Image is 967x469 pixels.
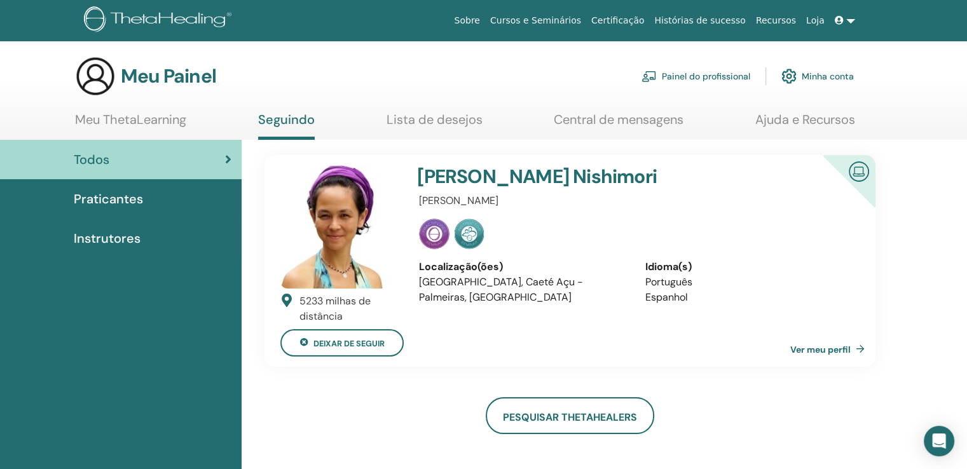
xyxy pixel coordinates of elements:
img: generic-user-icon.jpg [75,56,116,97]
a: Minha conta [781,62,854,90]
font: Loja [806,15,825,25]
font: Certificação [591,15,644,25]
font: Ajuda e Recursos [755,111,855,128]
font: Praticantes [74,191,143,207]
img: chalkboard-teacher.svg [641,71,657,82]
font: 5233 [299,294,323,308]
font: Lista de desejos [387,111,483,128]
font: Meu ThetaLearning [75,111,186,128]
font: Pesquisar ThetaHealers [503,410,637,423]
img: logo.png [84,6,236,35]
a: Ver meu perfil [790,336,870,362]
font: Espanhol [645,290,688,304]
font: Instrutores [74,230,141,247]
font: Ver meu perfil [790,344,851,355]
font: Cursos e Seminários [490,15,581,25]
a: Cursos e Seminários [485,9,586,32]
font: Meu Painel [121,64,216,88]
div: Instrutor Online Certificado [802,155,875,228]
font: Localização(ões) [419,260,503,273]
font: Minha conta [802,71,854,83]
font: Seguindo [258,111,315,128]
a: Histórias de sucesso [649,9,750,32]
font: milhas de distância [299,294,371,323]
font: Português [645,275,692,289]
font: Painel do profissional [662,71,750,83]
div: Open Intercom Messenger [924,426,954,456]
a: Recursos [751,9,801,32]
font: Todos [74,151,109,168]
a: Painel do profissional [641,62,750,90]
img: cog.svg [781,65,797,87]
a: Sobre [449,9,484,32]
font: [GEOGRAPHIC_DATA], Caeté Açu - Palmeiras, [GEOGRAPHIC_DATA] [419,275,583,304]
a: Seguindo [258,112,315,140]
font: Idioma(s) [645,260,692,273]
font: deixar de seguir [313,338,385,349]
a: Ajuda e Recursos [755,112,855,137]
img: default.jpg [280,165,404,289]
font: [PERSON_NAME] [419,194,498,207]
font: Sobre [454,15,479,25]
a: Lista de desejos [387,112,483,137]
font: Central de mensagens [554,111,683,128]
img: Instrutor Online Certificado [844,156,874,185]
a: Pesquisar ThetaHealers [486,397,654,434]
a: Central de mensagens [554,112,683,137]
a: Meu ThetaLearning [75,112,186,137]
a: Loja [801,9,830,32]
a: Certificação [586,9,649,32]
font: Recursos [756,15,796,25]
font: Nishimori [573,164,657,189]
font: [PERSON_NAME] [417,164,569,189]
button: deixar de seguir [280,329,404,357]
font: Histórias de sucesso [654,15,745,25]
